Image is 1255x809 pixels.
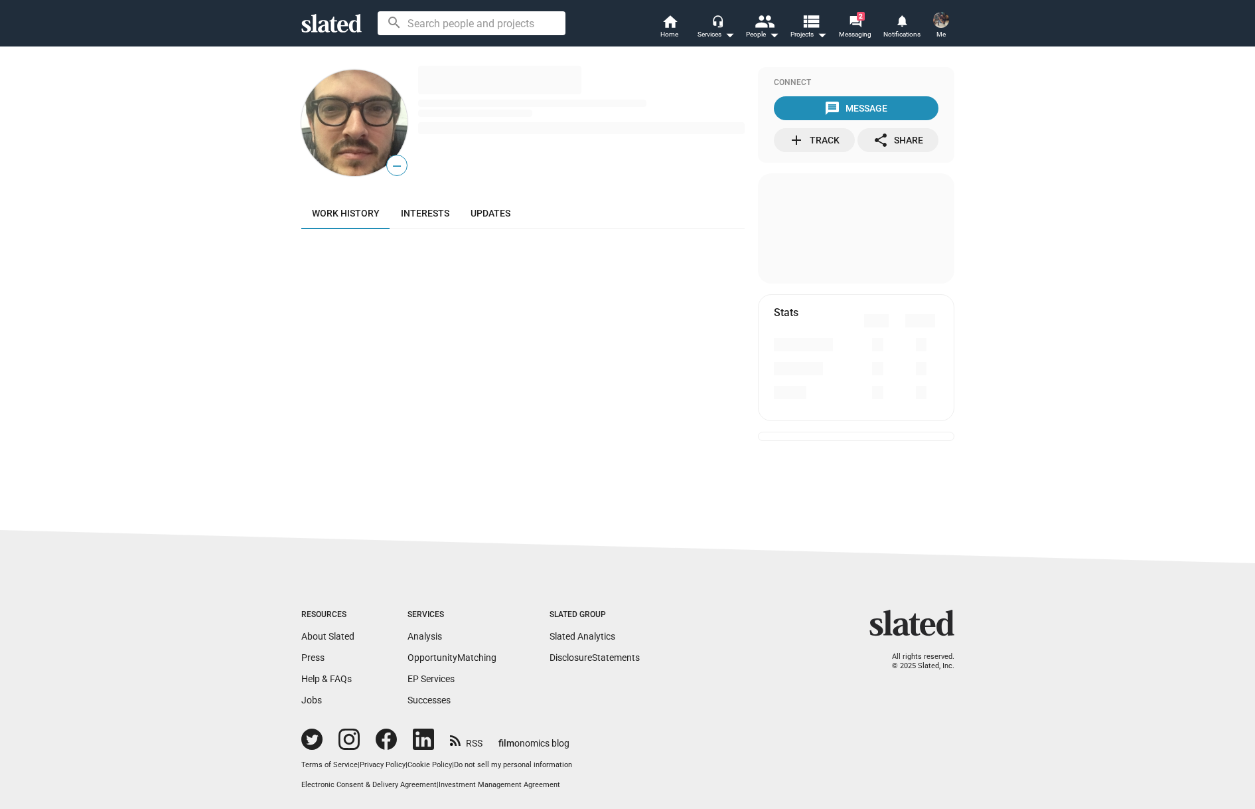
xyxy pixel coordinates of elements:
p: All rights reserved. © 2025 Slated, Inc. [878,652,954,672]
mat-icon: share [873,132,889,148]
a: Interests [390,197,460,229]
span: Updates [471,208,510,219]
button: Projects [786,13,832,43]
div: Slated Group [550,610,640,620]
a: EP Services [407,674,455,684]
button: People [739,13,786,43]
span: 2 [857,12,865,21]
div: Resources [301,610,354,620]
button: Share [857,128,938,152]
a: About Slated [301,631,354,642]
mat-icon: arrow_drop_down [766,27,782,43]
mat-icon: add [788,132,804,148]
a: Investment Management Agreement [439,780,560,789]
mat-icon: notifications [895,14,908,27]
span: Notifications [883,27,921,43]
input: Search people and projects [378,11,565,35]
mat-icon: headset_mic [711,15,723,27]
a: DisclosureStatements [550,652,640,663]
mat-icon: forum [849,15,861,27]
span: film [498,738,514,749]
div: Message [824,96,887,120]
mat-icon: arrow_drop_down [814,27,830,43]
a: Successes [407,695,451,705]
button: Do not sell my personal information [454,761,572,770]
a: filmonomics blog [498,727,569,750]
div: People [746,27,779,43]
span: — [387,157,407,175]
a: Updates [460,197,521,229]
a: RSS [450,729,482,750]
a: Home [646,13,693,43]
mat-icon: home [662,13,678,29]
div: Services [698,27,735,43]
button: Services [693,13,739,43]
img: Tim Viola [933,12,949,28]
a: Help & FAQs [301,674,352,684]
mat-icon: message [824,100,840,116]
span: Me [936,27,946,43]
div: Share [873,128,923,152]
a: Notifications [879,13,925,43]
span: Home [660,27,678,43]
a: OpportunityMatching [407,652,496,663]
span: Interests [401,208,449,219]
div: Connect [774,78,938,88]
div: Services [407,610,496,620]
a: Analysis [407,631,442,642]
a: Jobs [301,695,322,705]
span: | [437,780,439,789]
button: Message [774,96,938,120]
a: Slated Analytics [550,631,615,642]
button: Track [774,128,855,152]
span: Messaging [839,27,871,43]
a: Press [301,652,325,663]
a: 2Messaging [832,13,879,43]
button: Tim ViolaMe [925,9,957,44]
span: Projects [790,27,827,43]
div: Track [788,128,840,152]
span: Work history [312,208,380,219]
a: Electronic Consent & Delivery Agreement [301,780,437,789]
a: Cookie Policy [407,761,452,769]
mat-icon: view_list [800,11,820,31]
span: | [406,761,407,769]
a: Terms of Service [301,761,358,769]
a: Privacy Policy [360,761,406,769]
span: | [358,761,360,769]
span: | [452,761,454,769]
mat-icon: arrow_drop_down [721,27,737,43]
mat-icon: people [754,11,773,31]
mat-card-title: Stats [774,306,798,319]
a: Work history [301,197,390,229]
